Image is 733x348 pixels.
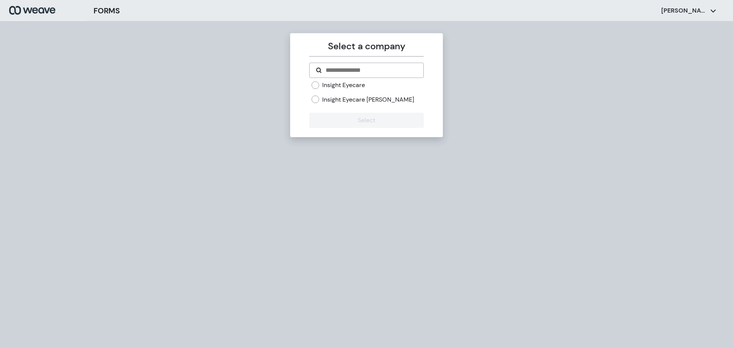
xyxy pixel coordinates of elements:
[325,66,417,75] input: Search
[309,113,423,128] button: Select
[661,6,707,15] p: [PERSON_NAME]
[322,81,365,89] label: Insight Eyecare
[322,95,414,104] label: Insight Eyecare [PERSON_NAME]
[94,5,120,16] h3: FORMS
[309,39,423,53] p: Select a company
